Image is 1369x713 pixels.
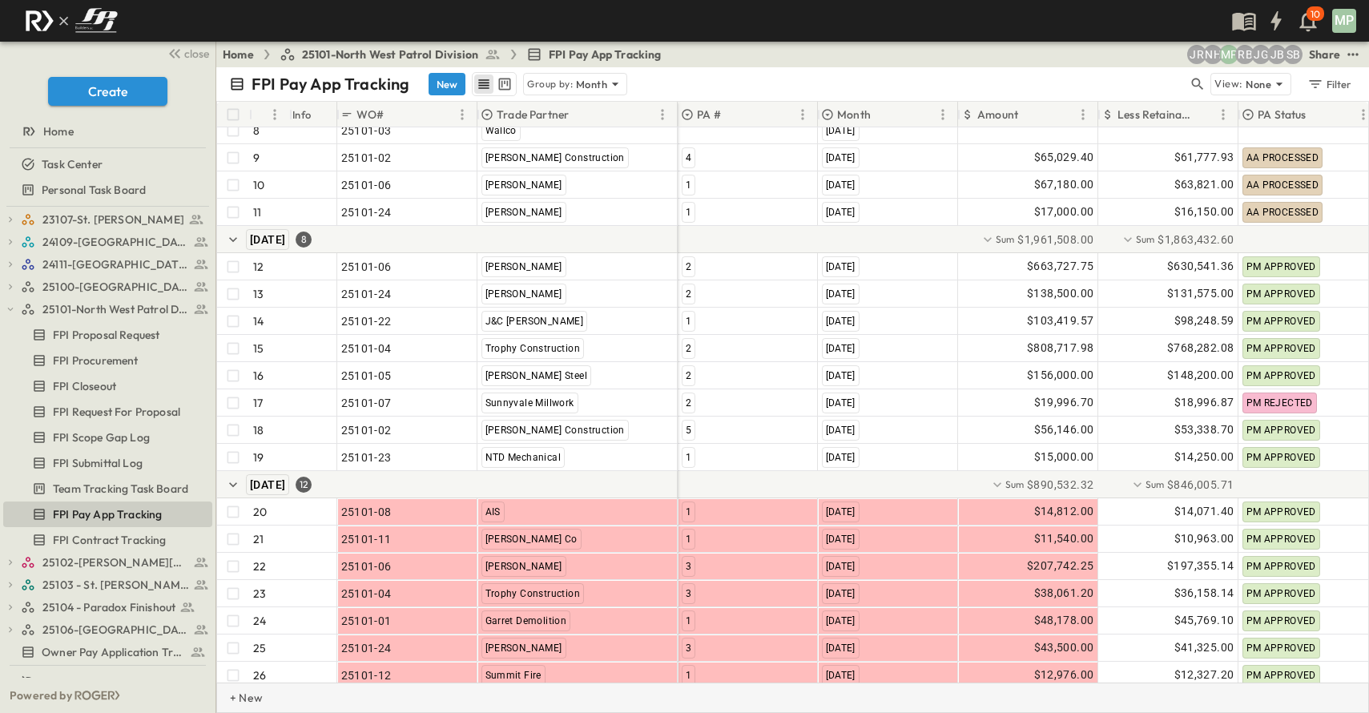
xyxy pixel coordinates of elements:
span: FPI Pay App Tracking [549,46,661,62]
button: Sort [388,106,405,123]
span: FPI Submittal Log [53,455,143,471]
span: [DATE] [826,370,856,381]
span: $36,158.14 [1174,584,1234,602]
a: Owner Pay Application Tracking [3,641,209,663]
a: Personal Task Board [3,179,209,201]
div: Monica Pruteanu (mpruteanu@fpibuilders.com) [1219,45,1238,64]
button: Sort [572,106,590,123]
span: 2 [686,370,691,381]
span: 25101-06 [341,558,392,574]
span: $138,500.00 [1027,284,1093,303]
span: $1,961,508.00 [1017,232,1093,248]
span: Team Tracking Task Board [53,481,188,497]
span: 25106-St. Andrews Parking Lot [42,622,189,638]
span: PM APPROVED [1246,343,1316,354]
span: AA PROCESSED [1246,152,1319,163]
nav: breadcrumbs [223,46,671,62]
a: 23107-St. [PERSON_NAME] [21,208,209,231]
span: $43,500.00 [1034,638,1094,657]
span: PM APPROVED [1246,370,1316,381]
span: [PERSON_NAME] [485,261,562,272]
span: $14,812.00 [1034,502,1094,521]
span: $12,327.20 [1174,666,1234,684]
span: [PERSON_NAME] [485,288,562,300]
a: FPI Scope Gap Log [3,426,209,449]
span: Hidden [42,674,78,690]
a: Home [3,120,209,143]
span: [DATE] [826,288,856,300]
span: 25101-North West Patrol Division [302,46,478,62]
span: Sunnyvale Millwork [485,397,574,409]
button: Filter [1301,73,1356,95]
span: 2 [686,343,691,354]
span: $12,976.00 [1034,666,1094,684]
div: Jayden Ramirez (jramirez@fpibuilders.com) [1187,45,1206,64]
a: Task Center [3,153,209,175]
button: Menu [265,105,284,124]
p: Group by: [527,76,573,92]
div: 25102-Christ The Redeemer Anglican Churchtest [3,550,212,575]
span: $768,282.08 [1167,339,1234,357]
div: FPI Procurementtest [3,348,212,373]
p: 11 [253,204,261,220]
button: Sort [256,106,273,123]
a: FPI Pay App Tracking [526,46,661,62]
span: 25101-03 [341,123,392,139]
a: Home [223,46,254,62]
button: Menu [1073,105,1093,124]
span: PM APPROVED [1246,261,1316,272]
span: $19,996.70 [1034,393,1094,412]
span: PM APPROVED [1246,534,1316,545]
button: New [429,73,465,95]
p: 8 [253,123,260,139]
p: Amount [977,107,1018,123]
div: FPI Pay App Trackingtest [3,502,212,527]
span: close [184,46,209,62]
div: Nila Hutcheson (nhutcheson@fpibuilders.com) [1203,45,1222,64]
div: 8 [296,232,312,248]
span: 25101-06 [341,259,392,275]
button: Menu [933,105,952,124]
span: $41,325.00 [1174,638,1234,657]
span: [DATE] [826,561,856,572]
a: 25106-St. Andrews Parking Lot [21,618,209,641]
div: 25103 - St. [PERSON_NAME] Phase 2test [3,572,212,598]
p: 24 [253,613,266,629]
span: Home [43,123,74,139]
p: 10 [253,177,264,193]
span: 23107-St. [PERSON_NAME] [42,211,184,228]
span: $45,769.10 [1174,611,1234,630]
span: 1 [686,534,691,545]
span: 24109-St. Teresa of Calcutta Parish Hall [42,234,189,250]
a: FPI Request For Proposal [3,401,209,423]
p: + New [230,690,240,706]
span: [DATE] [826,152,856,163]
p: 25 [253,640,266,656]
a: 25101-North West Patrol Division [280,46,501,62]
a: FPI Closeout [3,375,209,397]
span: $98,248.59 [1174,312,1234,330]
span: [PERSON_NAME] [485,561,562,572]
span: $890,532.32 [1027,477,1093,493]
span: Owner Pay Application Tracking [42,644,183,660]
span: FPI Closeout [53,378,116,394]
span: 25101-02 [341,150,392,166]
span: Trophy Construction [485,588,581,599]
span: $18,996.87 [1174,393,1234,412]
p: 13 [253,286,264,302]
span: [PERSON_NAME] [485,207,562,218]
div: FPI Closeouttest [3,373,212,399]
p: 14 [253,313,264,329]
span: 25103 - St. [PERSON_NAME] Phase 2 [42,577,189,593]
p: PA Status [1258,107,1307,123]
span: [DATE] [826,452,856,463]
span: PM APPROVED [1246,316,1316,327]
p: Month [576,76,607,92]
span: 25101-24 [341,204,392,220]
span: PM APPROVED [1246,506,1316,518]
a: 25102-Christ The Redeemer Anglican Church [21,551,209,574]
div: Sterling Barnett (sterling@fpibuilders.com) [1283,45,1303,64]
button: Menu [653,105,672,124]
span: FPI Pay App Tracking [53,506,162,522]
span: PM APPROVED [1246,561,1316,572]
